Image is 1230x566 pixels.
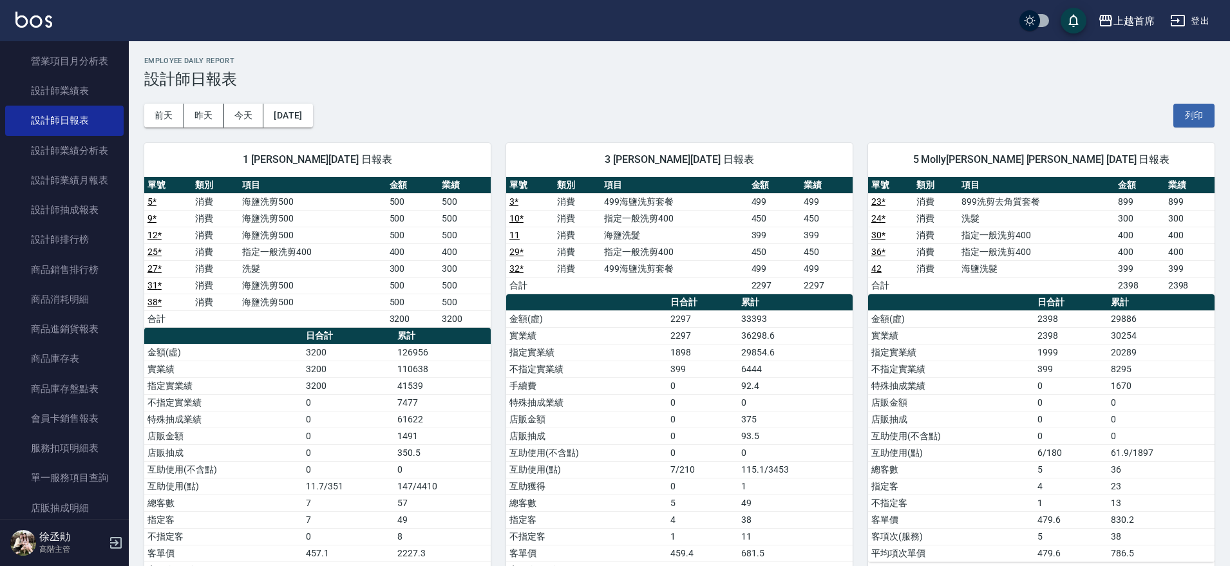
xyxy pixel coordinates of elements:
td: 1 [667,528,738,545]
td: 消費 [554,210,601,227]
a: 設計師業績分析表 [5,136,124,165]
td: 海鹽洗剪500 [239,227,386,243]
th: 業績 [800,177,853,194]
td: 消費 [913,193,958,210]
td: 500 [439,294,491,310]
table: a dense table [506,177,853,294]
td: 479.6 [1034,545,1108,561]
td: 指定客 [144,511,303,528]
td: 7 [303,495,394,511]
td: 500 [386,227,439,243]
td: 3200 [303,344,394,361]
td: 399 [667,361,738,377]
td: 0 [667,478,738,495]
td: 消費 [192,277,240,294]
td: 特殊抽成業績 [506,394,667,411]
td: 合計 [868,277,913,294]
td: 400 [1115,227,1164,243]
td: 店販金額 [506,411,667,428]
td: 450 [800,243,853,260]
td: 400 [1165,227,1215,243]
td: 399 [748,227,800,243]
td: 0 [667,377,738,394]
td: 總客數 [506,495,667,511]
td: 500 [439,210,491,227]
img: Logo [15,12,52,28]
td: 店販金額 [144,428,303,444]
button: save [1061,8,1086,33]
span: 5 Molly[PERSON_NAME] [PERSON_NAME] [DATE] 日報表 [884,153,1199,166]
td: 499 [800,193,853,210]
img: Person [10,530,36,556]
td: 300 [386,260,439,277]
span: 1 [PERSON_NAME][DATE] 日報表 [160,153,475,166]
th: 日合計 [1034,294,1108,311]
td: 786.5 [1108,545,1215,561]
td: 457.1 [303,545,394,561]
td: 399 [1115,260,1164,277]
td: 消費 [554,193,601,210]
td: 消費 [913,243,958,260]
td: 500 [439,277,491,294]
td: 33393 [738,310,853,327]
th: 業績 [439,177,491,194]
a: 單一服務項目查詢 [5,463,124,493]
td: 消費 [192,294,240,310]
th: 單號 [144,177,192,194]
td: 499 [800,260,853,277]
td: 消費 [913,227,958,243]
td: 500 [386,193,439,210]
td: 0 [1108,428,1215,444]
th: 金額 [1115,177,1164,194]
th: 單號 [506,177,554,194]
td: 特殊抽成業績 [144,411,303,428]
td: 499海鹽洗剪套餐 [601,193,748,210]
button: [DATE] [263,104,312,127]
td: 客單價 [506,545,667,561]
button: 登出 [1165,9,1215,33]
td: 147/4410 [394,478,491,495]
td: 4 [1034,478,1108,495]
td: 海鹽洗剪500 [239,277,386,294]
td: 指定一般洗剪400 [958,227,1115,243]
td: 實業績 [506,327,667,344]
td: 500 [439,193,491,210]
td: 不指定客 [868,495,1034,511]
td: 500 [386,210,439,227]
td: 499海鹽洗剪套餐 [601,260,748,277]
td: 2227.3 [394,545,491,561]
td: 0 [303,394,394,411]
h2: Employee Daily Report [144,57,1215,65]
td: 互助使用(點) [506,461,667,478]
td: 指定一般洗剪400 [958,243,1115,260]
th: 項目 [239,177,386,194]
td: 0 [303,444,394,461]
td: 350.5 [394,444,491,461]
td: 500 [439,227,491,243]
td: 830.2 [1108,511,1215,528]
td: 實業績 [144,361,303,377]
td: 消費 [192,210,240,227]
th: 累計 [1108,294,1215,311]
td: 899 [1165,193,1215,210]
h5: 徐丞勛 [39,531,105,543]
a: 會員卡銷售報表 [5,404,124,433]
td: 499 [748,260,800,277]
td: 0 [738,394,853,411]
td: 399 [800,227,853,243]
td: 1 [738,478,853,495]
td: 13 [1108,495,1215,511]
td: 2398 [1115,277,1164,294]
td: 36298.6 [738,327,853,344]
button: 今天 [224,104,264,127]
td: 金額(虛) [868,310,1034,327]
td: 0 [1034,377,1108,394]
td: 38 [738,511,853,528]
td: 400 [1165,243,1215,260]
td: 總客數 [868,461,1034,478]
a: 11 [509,230,520,240]
td: 指定客 [506,511,667,528]
a: 設計師業績月報表 [5,165,124,195]
td: 店販抽成 [868,411,1034,428]
td: 消費 [554,227,601,243]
